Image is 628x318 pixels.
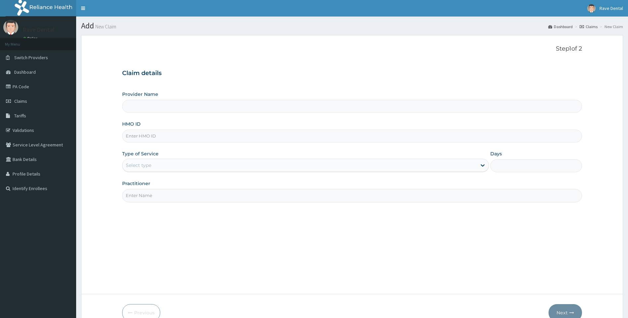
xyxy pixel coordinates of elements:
label: Practitioner [122,180,150,187]
p: Step 1 of 2 [122,45,582,53]
span: Rave Dental [600,5,623,11]
span: Switch Providers [14,55,48,60]
span: Tariffs [14,113,26,119]
p: Rave Dental [23,27,55,33]
img: User Image [587,4,596,13]
a: Claims [580,24,598,29]
span: Claims [14,98,27,104]
a: Online [23,36,39,41]
a: Dashboard [548,24,573,29]
label: Type of Service [122,150,159,157]
img: User Image [3,20,18,35]
small: New Claim [94,24,116,29]
input: Enter Name [122,189,582,202]
h3: Claim details [122,70,582,77]
h1: Add [81,21,623,30]
div: Select type [126,162,151,169]
li: New Claim [598,24,623,29]
span: Dashboard [14,69,36,75]
label: HMO ID [122,121,141,127]
label: Provider Name [122,91,158,98]
label: Days [490,150,502,157]
input: Enter HMO ID [122,130,582,142]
